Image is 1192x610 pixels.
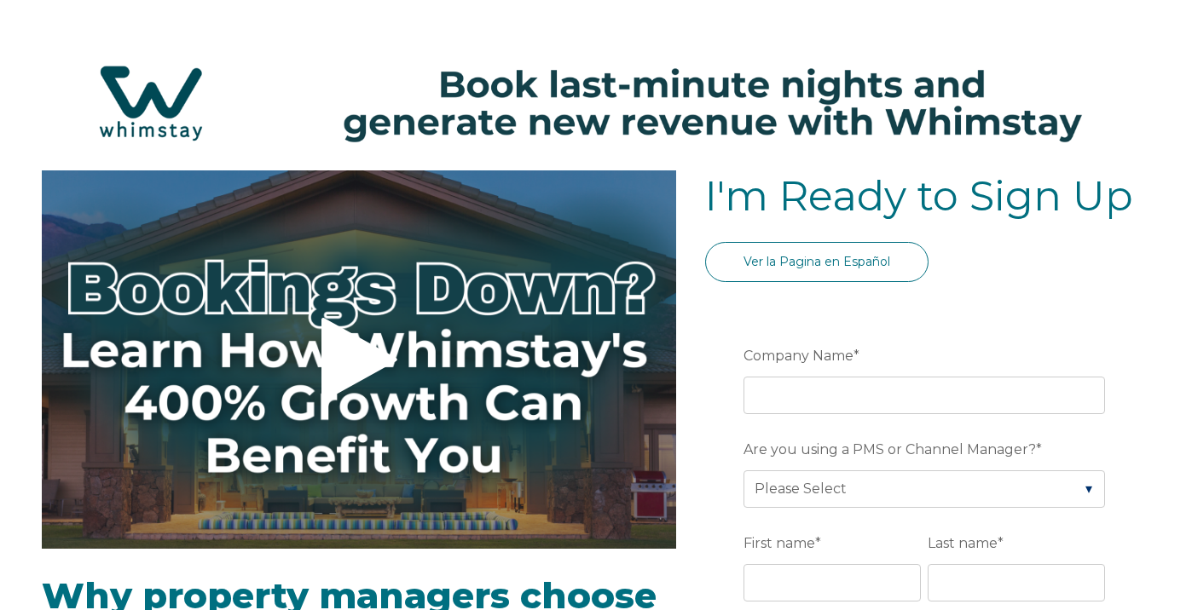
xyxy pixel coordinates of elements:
[17,42,1175,164] img: Hubspot header for SSOB (4)
[928,530,998,556] span: Last name
[744,436,1036,463] span: Are you using a PMS or Channel Manager?
[744,342,853,369] span: Company Name
[705,242,929,282] a: Ver la Pagina en Español
[744,530,815,556] span: First name
[705,171,1133,221] span: I'm Ready to Sign Up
